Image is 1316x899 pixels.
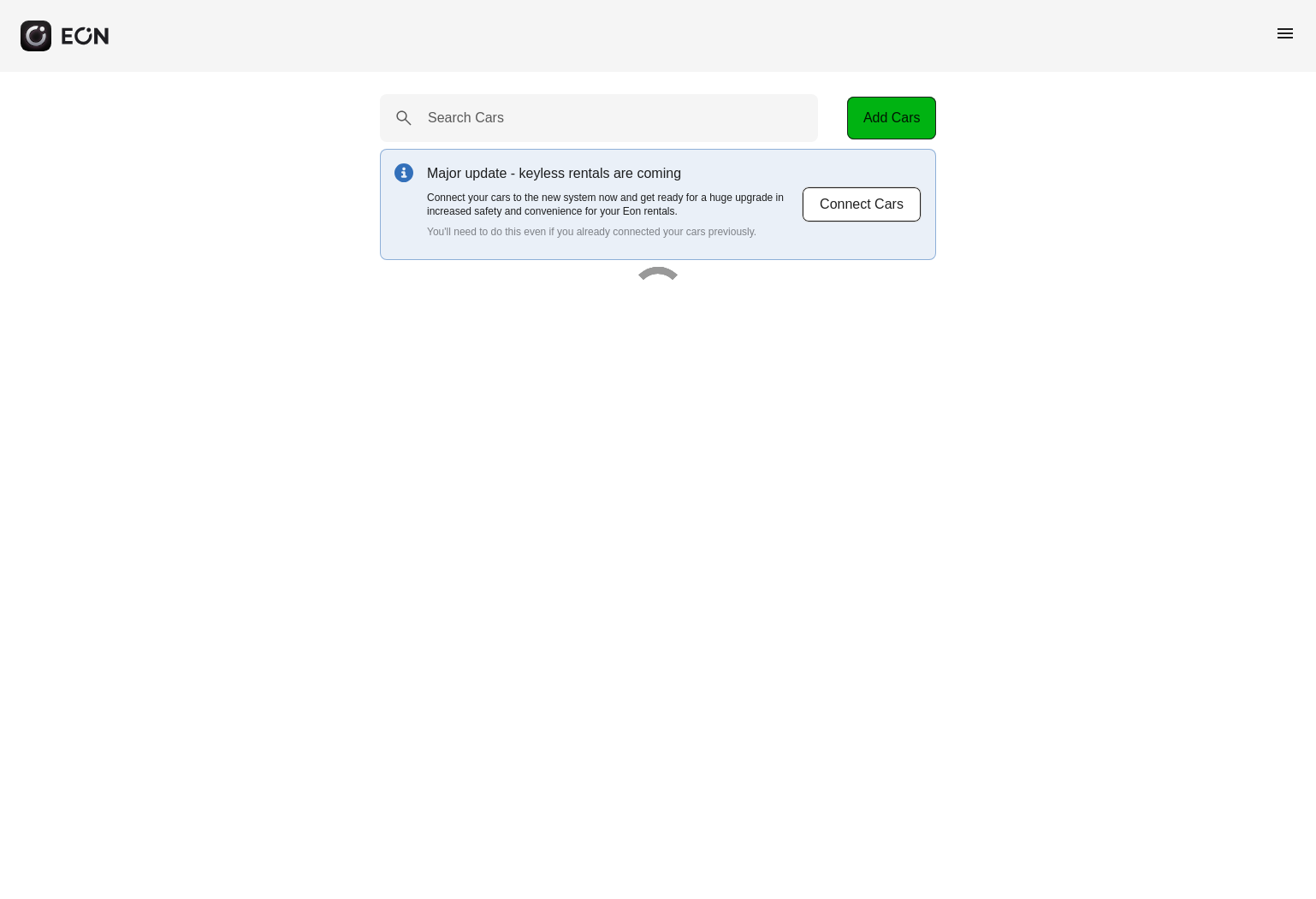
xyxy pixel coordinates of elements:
[427,163,802,184] p: Major update - keyless rentals are coming
[427,191,802,218] p: Connect your cars to the new system now and get ready for a huge upgrade in increased safety and ...
[428,108,504,128] label: Search Cars
[427,225,802,239] p: You'll need to do this even if you already connected your cars previously.
[847,97,936,139] button: Add Cars
[802,186,922,222] button: Connect Cars
[394,163,413,182] img: info
[1275,23,1295,44] span: menu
